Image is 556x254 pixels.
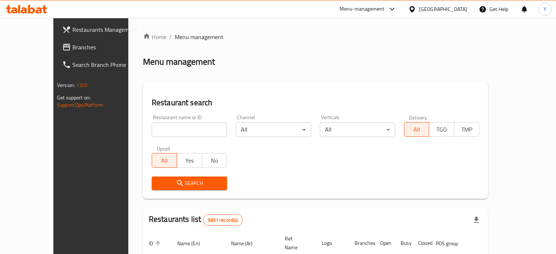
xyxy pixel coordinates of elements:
[180,155,199,166] span: Yes
[432,124,451,135] span: TGO
[143,33,166,41] a: Home
[177,239,209,248] span: Name (En)
[169,33,172,41] li: /
[236,122,311,137] div: All
[205,155,224,166] span: No
[72,25,140,34] span: Restaurants Management
[149,214,243,226] h2: Restaurants list
[152,97,479,108] h2: Restaurant search
[177,153,202,168] button: Yes
[231,239,262,248] span: Name (Ar)
[436,239,468,248] span: POS group
[157,146,170,151] label: Upsell
[152,177,227,190] button: Search
[203,217,242,224] span: 9831 record(s)
[285,234,307,252] span: Ref. Name
[143,33,488,41] nav: breadcrumb
[158,179,221,188] span: Search
[468,211,485,229] div: Export file
[457,124,476,135] span: TMP
[407,124,426,135] span: All
[203,214,242,226] div: Total records count
[56,21,146,38] a: Restaurants Management
[544,5,546,13] span: Y
[57,93,91,102] span: Get support on:
[152,122,227,137] input: Search for restaurant name or ID..
[149,239,163,248] span: ID
[56,38,146,56] a: Branches
[429,122,454,137] button: TGO
[57,80,75,90] span: Version:
[454,122,479,137] button: TMP
[152,153,177,168] button: All
[340,5,385,14] div: Menu-management
[419,5,467,13] div: [GEOGRAPHIC_DATA]
[202,153,227,168] button: No
[72,43,140,52] span: Branches
[320,122,395,137] div: All
[72,60,140,69] span: Search Branch Phone
[155,155,174,166] span: All
[57,100,103,110] a: Support.OpsPlatform
[409,115,427,120] label: Delivery
[175,33,223,41] span: Menu management
[76,80,87,90] span: 1.0.0
[143,56,215,68] h2: Menu management
[404,122,429,137] button: All
[56,56,146,73] a: Search Branch Phone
